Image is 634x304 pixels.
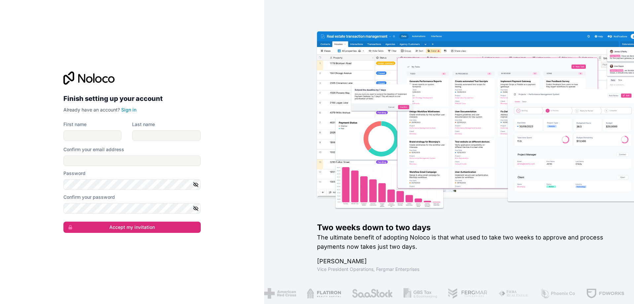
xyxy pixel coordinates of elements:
[63,121,87,128] label: First name
[350,288,391,299] img: /assets/saastock-C6Zbiodz.png
[63,155,201,166] input: Email address
[317,266,613,273] h1: Vice President Operations , Fergmar Enterprises
[63,93,201,105] h2: Finish setting up your account
[538,288,574,299] img: /assets/phoenix-BREaitsQ.png
[63,203,201,214] input: Confirm password
[121,107,136,112] a: Sign in
[132,130,201,141] input: family-name
[63,107,120,112] span: Already have an account?
[496,288,527,299] img: /assets/fiera-fwj2N5v4.png
[402,288,435,299] img: /assets/gbstax-C-GtDUiK.png
[305,288,339,299] img: /assets/flatiron-C8eUkumj.png
[63,194,115,200] label: Confirm your password
[63,130,122,141] input: given-name
[446,288,486,299] img: /assets/fergmar-CudnrXN5.png
[317,233,613,251] h2: The ultimate benefit of adopting Noloco is that what used to take two weeks to approve and proces...
[63,179,201,190] input: Password
[584,288,623,299] img: /assets/fdworks-Bi04fVtw.png
[63,146,124,153] label: Confirm your email address
[63,222,201,233] button: Accept my invitation
[262,288,294,299] img: /assets/american-red-cross-BAupjrZR.png
[317,257,613,266] h1: [PERSON_NAME]
[132,121,155,128] label: Last name
[317,222,613,233] h1: Two weeks down to two days
[63,170,86,177] label: Password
